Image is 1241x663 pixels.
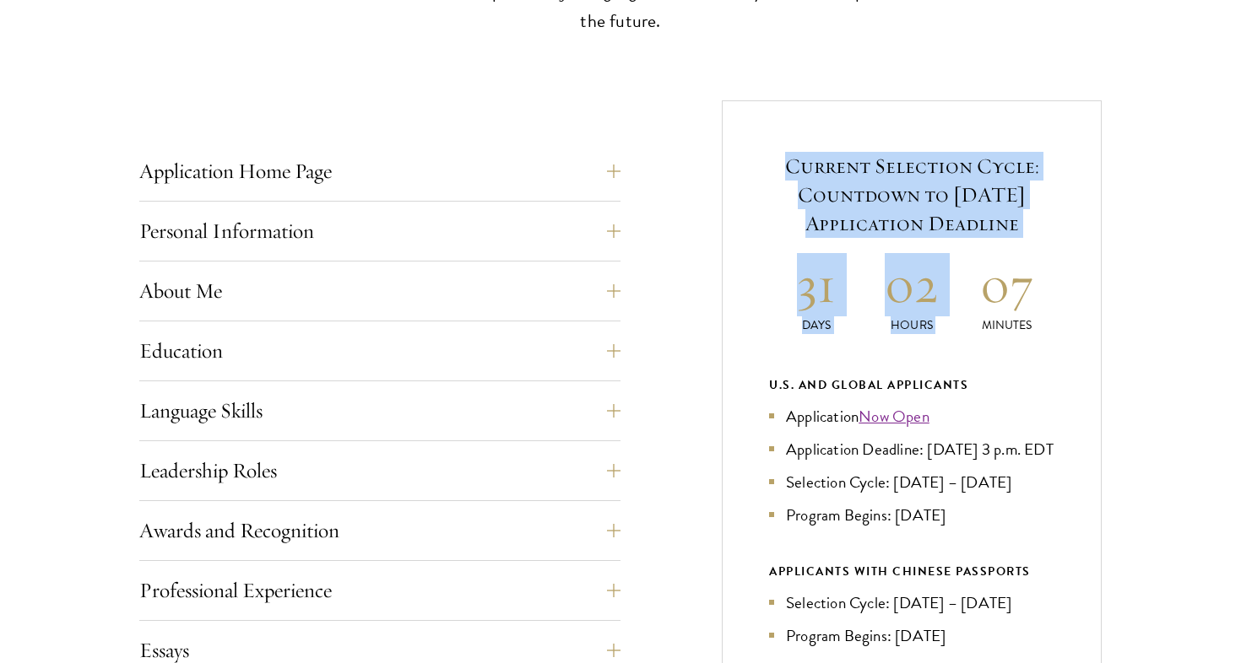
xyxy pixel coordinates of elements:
[769,152,1054,238] h5: Current Selection Cycle: Countdown to [DATE] Application Deadline
[769,590,1054,615] li: Selection Cycle: [DATE] – [DATE]
[139,151,620,191] button: Application Home Page
[769,503,1054,527] li: Program Begins: [DATE]
[864,253,960,316] h2: 02
[769,375,1054,396] div: U.S. and Global Applicants
[959,316,1054,334] p: Minutes
[859,404,929,429] a: Now Open
[139,331,620,371] button: Education
[139,211,620,251] button: Personal Information
[769,470,1054,494] li: Selection Cycle: [DATE] – [DATE]
[769,316,864,334] p: Days
[959,253,1054,316] h2: 07
[769,623,1054,648] li: Program Begins: [DATE]
[769,561,1054,582] div: APPLICANTS WITH CHINESE PASSPORTS
[139,510,620,551] button: Awards and Recognition
[139,450,620,491] button: Leadership Roles
[139,570,620,611] button: Professional Experience
[139,271,620,311] button: About Me
[769,404,1054,429] li: Application
[864,316,960,334] p: Hours
[769,253,864,316] h2: 31
[139,391,620,431] button: Language Skills
[769,437,1054,461] li: Application Deadline: [DATE] 3 p.m. EDT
